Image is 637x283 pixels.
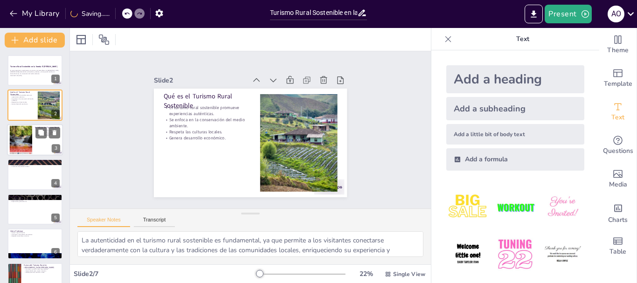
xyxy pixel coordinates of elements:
p: Respetar costumbres y entorno. [10,235,60,237]
p: Qué es el Turismo Rural Sostenible [262,95,343,160]
p: El turismo rural sostenible promueve experiencias auténticas. [258,89,335,150]
div: 2 [51,110,60,118]
div: 1 [51,75,60,83]
div: A o [608,6,624,22]
p: Futuro del Turismo Rural en [GEOGRAPHIC_DATA][PERSON_NAME] [24,264,60,269]
p: Protege el medio ambiente. [35,133,60,135]
p: Ecoturismo responsable. [10,164,60,166]
span: Charts [608,215,628,225]
span: Text [611,112,624,123]
span: Position [98,34,110,45]
p: Text [456,28,590,50]
img: 4.jpeg [446,233,490,276]
div: 3 [7,124,63,156]
p: Promoción de productos locales. [10,166,60,168]
p: Casos de Éxito [10,195,60,198]
div: 5 [51,214,60,222]
img: 5.jpeg [493,233,537,276]
p: Cómo Participar [10,230,60,233]
div: 6 [51,248,60,256]
div: Add text boxes [599,95,637,129]
button: My Library [7,6,63,21]
div: Add a subheading [446,97,584,120]
div: 3 [52,144,60,152]
p: Respeta las culturas locales. [10,101,35,103]
div: 4 [7,159,62,190]
button: Transcript [134,217,175,227]
p: Respeta las culturas locales. [248,75,321,131]
button: Duplicate Slide [35,127,47,138]
button: Delete Slide [49,127,60,138]
span: Single View [393,270,425,278]
span: Theme [607,45,629,55]
p: Oportunidades para nuevas iniciativas. [24,270,60,272]
div: Get real-time input from your audience [599,129,637,162]
div: Change the overall theme [599,28,637,62]
p: En esta presentación, exploraremos el turismo rural sostenible en la [GEOGRAPHIC_DATA][PERSON_NAM... [10,69,60,75]
div: Add a table [599,229,637,263]
p: El turismo rural sostenible promueve experiencias auténticas. [10,94,35,97]
textarea: La autenticidad en el turismo rural sostenible es fundamental, ya que permite a los visitantes co... [77,231,423,257]
div: Add a little bit of body text [446,124,584,145]
p: Creciente conciencia sobre sostenibilidad. [24,269,60,270]
div: 6 [7,228,62,259]
p: Qué es el Turismo Rural Sostenible [10,90,35,96]
p: Fortalece la comunidad. [35,134,60,136]
input: Insert title [270,6,357,20]
span: Table [609,247,626,257]
button: A o [608,5,624,23]
span: Media [609,179,627,190]
p: Genera desarrollo económico. [10,103,35,105]
button: Export to PowerPoint [525,5,543,23]
button: Add slide [5,33,65,48]
p: Fomenta la economía local. [35,129,60,131]
img: 1.jpeg [446,186,490,229]
div: Layout [74,32,89,47]
p: Beneficios del Turismo Rural [35,126,60,129]
div: Saving...... [70,9,110,18]
p: Experiencias gastronómicas. [10,200,60,202]
div: Add images, graphics, shapes or video [599,162,637,196]
div: 2 [7,90,62,120]
div: Add a formula [446,148,584,171]
div: Add ready made slides [599,62,637,95]
p: Se enfoca en la conservación del medio ambiente. [251,79,328,140]
p: Participar en actividades comunitarias. [10,234,60,235]
div: 5 [7,194,62,225]
p: Talleres de artesanía. [10,197,60,199]
p: Modelo para otros destinos rurales. [24,272,60,274]
div: Slide 2 / 7 [74,269,256,278]
p: Se enfoca en la conservación del medio ambiente. [10,98,35,101]
strong: Turismo Rural Sostenible en la Vereda El [PERSON_NAME] [10,65,57,68]
img: 6.jpeg [541,233,584,276]
p: Preserva tradiciones culturales. [35,131,60,133]
p: Agricultura orgánica como prioridad. [10,163,60,165]
div: 1 [7,55,62,86]
button: Present [545,5,591,23]
p: Rutas de senderismo. [10,199,60,201]
div: 22 % [355,269,377,278]
p: Apoyar negocios locales. [10,232,60,234]
span: Questions [603,146,633,156]
img: 3.jpeg [541,186,584,229]
img: 2.jpeg [493,186,537,229]
span: Template [604,79,632,89]
p: Prácticas Sostenibles en [GEOGRAPHIC_DATA][PERSON_NAME] [10,159,60,164]
button: Speaker Notes [77,217,130,227]
p: Genera desarrollo económico. [244,70,318,126]
div: Add a heading [446,65,584,93]
div: Slide 2 [280,110,360,171]
div: Add charts and graphs [599,196,637,229]
div: 4 [51,179,60,187]
p: Generated with [URL] [10,75,60,76]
